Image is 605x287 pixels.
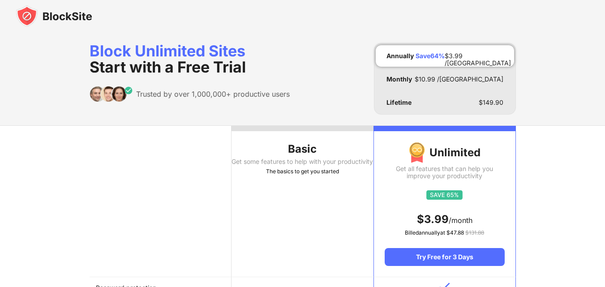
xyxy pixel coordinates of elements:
[90,43,290,75] div: Block Unlimited Sites
[136,90,290,99] div: Trusted by over 1,000,000+ productive users
[409,142,425,163] img: img-premium-medal
[416,52,445,60] div: Save 64 %
[16,5,92,27] img: blocksite-icon-black.svg
[232,167,373,176] div: The basics to get you started
[386,99,412,106] div: Lifetime
[385,165,504,180] div: Get all features that can help you improve your productivity
[385,248,504,266] div: Try Free for 3 Days
[232,142,373,156] div: Basic
[385,228,504,237] div: Billed annually at $ 47.88
[445,52,511,60] div: $ 3.99 /[GEOGRAPHIC_DATA]
[479,99,503,106] div: $ 149.90
[386,52,414,60] div: Annually
[90,58,246,76] span: Start with a Free Trial
[386,76,412,83] div: Monthly
[417,213,449,226] span: $ 3.99
[232,158,373,165] div: Get some features to help with your productivity
[426,190,463,200] img: save65.svg
[385,142,504,163] div: Unlimited
[385,212,504,227] div: /month
[415,76,503,83] div: $ 10.99 /[GEOGRAPHIC_DATA]
[465,229,484,236] span: $ 131.88
[90,86,133,102] img: trusted-by.svg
